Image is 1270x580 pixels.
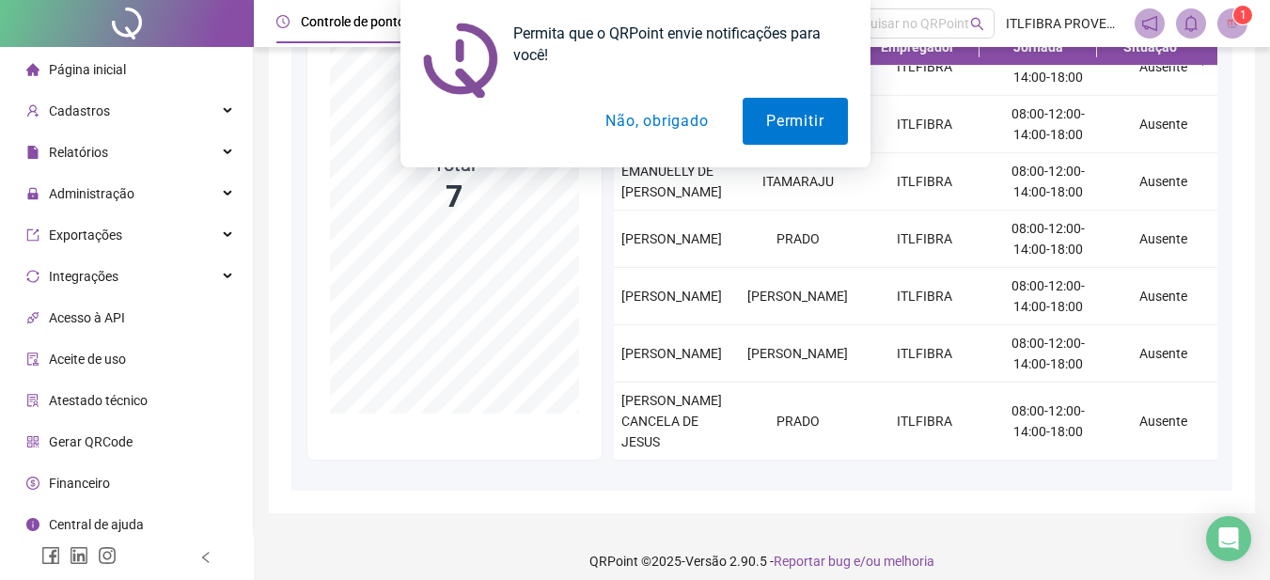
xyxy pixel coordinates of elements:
span: Exportações [49,227,122,243]
span: Financeiro [49,476,110,491]
span: Atestado técnico [49,393,148,408]
span: left [199,551,212,564]
span: qrcode [26,435,39,448]
td: PRADO [734,383,861,461]
div: Permita que o QRPoint envie notificações para você! [498,23,848,66]
td: Ausente [1108,153,1217,211]
td: ITLFIBRA [861,153,988,211]
span: Administração [49,186,134,201]
td: [PERSON_NAME] [734,325,861,383]
span: [PERSON_NAME] [621,346,722,361]
td: ITLFIBRA [861,211,988,268]
td: ITLFIBRA [861,325,988,383]
span: dollar [26,477,39,490]
span: Gerar QRCode [49,434,133,449]
td: Ausente [1108,325,1217,383]
span: audit [26,353,39,366]
span: [PERSON_NAME] [621,289,722,304]
button: Não, obrigado [582,98,731,145]
button: Permitir [743,98,847,145]
img: notification icon [423,23,498,98]
span: Central de ajuda [49,517,144,532]
td: ITAMARAJU [734,153,861,211]
span: facebook [41,546,60,565]
span: Integrações [49,269,118,284]
td: 08:00-12:00-14:00-18:00 [988,153,1108,211]
span: info-circle [26,518,39,531]
span: solution [26,394,39,407]
span: Acesso à API [49,310,125,325]
span: sync [26,270,39,283]
span: [PERSON_NAME] CANCELA DE JESUS [621,393,722,449]
span: Reportar bug e/ou melhoria [774,554,934,569]
span: Versão [685,554,727,569]
td: 08:00-12:00-14:00-18:00 [988,211,1108,268]
span: lock [26,187,39,200]
span: export [26,228,39,242]
td: 08:00-12:00-14:00-18:00 [988,325,1108,383]
td: PRADO [734,211,861,268]
td: Ausente [1108,211,1217,268]
td: ITLFIBRA [861,383,988,461]
td: 08:00-12:00-14:00-18:00 [988,268,1108,325]
td: Ausente [1108,383,1217,461]
span: linkedin [70,546,88,565]
span: EMANUELLY DE [PERSON_NAME] [621,164,722,199]
td: 08:00-12:00-14:00-18:00 [988,383,1108,461]
div: Open Intercom Messenger [1206,516,1251,561]
span: instagram [98,546,117,565]
td: [PERSON_NAME] [734,268,861,325]
span: api [26,311,39,324]
td: Ausente [1108,268,1217,325]
td: ITLFIBRA [861,268,988,325]
span: Aceite de uso [49,352,126,367]
span: [PERSON_NAME] [621,231,722,246]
